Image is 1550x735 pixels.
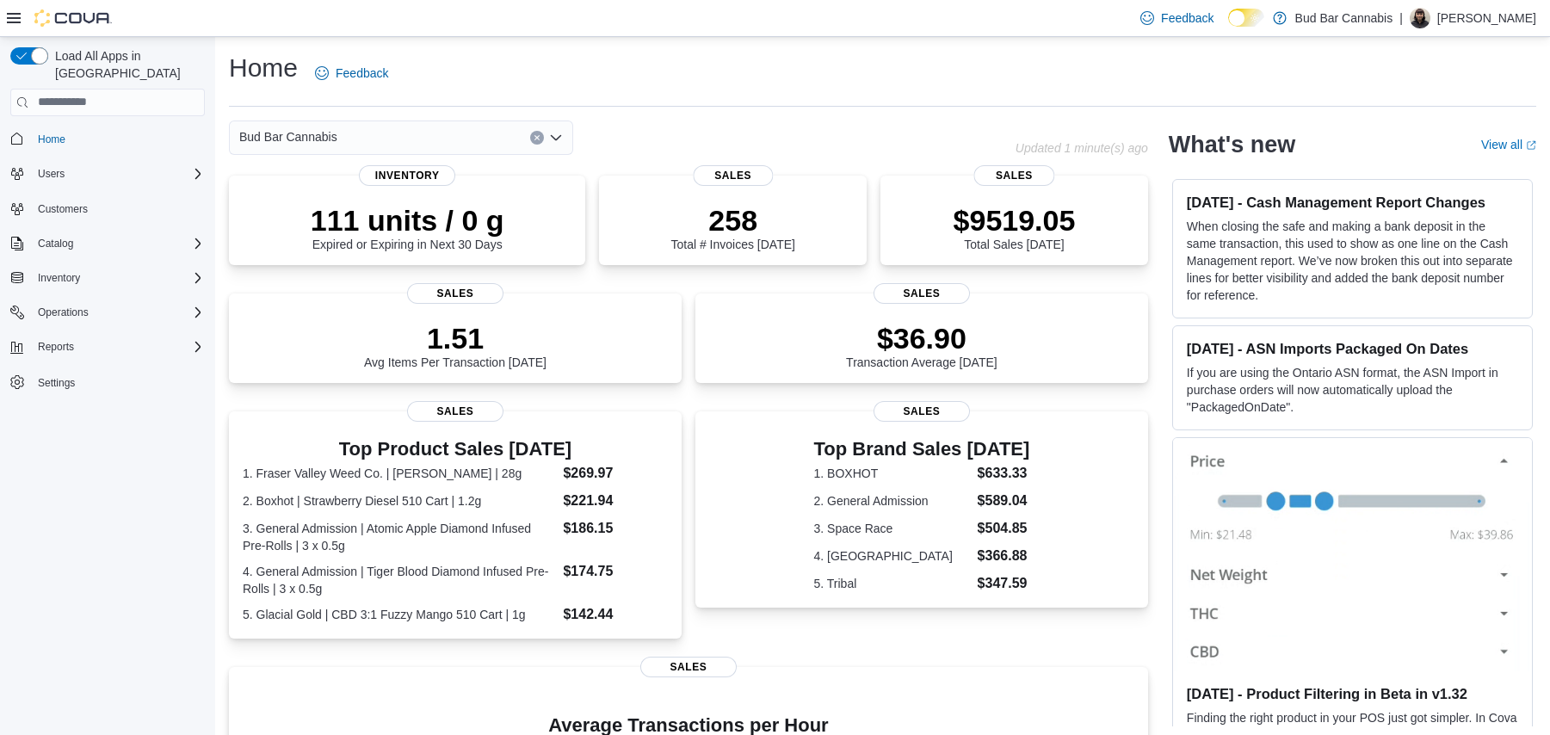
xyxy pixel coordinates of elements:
span: Home [31,128,205,150]
dt: 2. General Admission [814,492,971,510]
dd: $221.94 [563,491,667,511]
p: $9519.05 [954,203,1076,238]
span: Feedback [1161,9,1213,27]
div: Avg Items Per Transaction [DATE] [364,321,547,369]
dt: 2. Boxhot | Strawberry Diesel 510 Cart | 1.2g [243,492,556,510]
span: Customers [38,202,88,216]
button: Clear input [530,131,544,145]
h2: What's new [1169,131,1295,158]
dt: 1. BOXHOT [814,465,971,482]
dd: $186.15 [563,518,667,539]
dt: 5. Tribal [814,575,971,592]
svg: External link [1526,140,1536,151]
img: Cova [34,9,112,27]
span: Users [31,164,205,184]
p: | [1399,8,1403,28]
a: Settings [31,373,82,393]
dd: $269.97 [563,463,667,484]
span: Sales [407,401,503,422]
span: Users [38,167,65,181]
h1: Home [229,51,298,85]
span: Reports [38,340,74,354]
nav: Complex example [10,120,205,440]
p: [PERSON_NAME] [1437,8,1536,28]
span: Sales [693,165,773,186]
dd: $504.85 [978,518,1030,539]
button: Catalog [3,232,212,256]
span: Sales [974,165,1054,186]
button: Inventory [31,268,87,288]
dd: $366.88 [978,546,1030,566]
span: Bud Bar Cannabis [239,127,337,147]
a: View allExternal link [1481,138,1536,151]
span: Load All Apps in [GEOGRAPHIC_DATA] [48,47,205,82]
div: Marina B [1410,8,1430,28]
p: If you are using the Ontario ASN format, the ASN Import in purchase orders will now automatically... [1187,364,1518,416]
h3: [DATE] - Product Filtering in Beta in v1.32 [1187,685,1518,702]
span: Settings [38,376,75,390]
span: Inventory [38,271,80,285]
span: Catalog [38,237,73,250]
button: Open list of options [549,131,563,145]
button: Home [3,127,212,151]
a: Customers [31,199,95,219]
div: Transaction Average [DATE] [846,321,997,369]
span: Reports [31,337,205,357]
a: Feedback [308,56,395,90]
button: Users [31,164,71,184]
span: Dark Mode [1228,27,1229,28]
span: Operations [38,306,89,319]
dd: $142.44 [563,604,667,625]
div: Total Sales [DATE] [954,203,1076,251]
button: Inventory [3,266,212,290]
span: Sales [407,283,503,304]
button: Operations [3,300,212,324]
button: Users [3,162,212,186]
span: Sales [874,283,970,304]
span: Inventory [31,268,205,288]
p: 1.51 [364,321,547,355]
dt: 3. General Admission | Atomic Apple Diamond Infused Pre-Rolls | 3 x 0.5g [243,520,556,554]
span: Settings [31,371,205,392]
span: Inventory [359,165,455,186]
p: $36.90 [846,321,997,355]
p: When closing the safe and making a bank deposit in the same transaction, this used to show as one... [1187,218,1518,304]
button: Reports [3,335,212,359]
dd: $589.04 [978,491,1030,511]
span: Sales [640,657,737,677]
button: Settings [3,369,212,394]
span: Sales [874,401,970,422]
dt: 1. Fraser Valley Weed Co. | [PERSON_NAME] | 28g [243,465,556,482]
dt: 3. Space Race [814,520,971,537]
button: Customers [3,196,212,221]
button: Catalog [31,233,80,254]
dt: 4. [GEOGRAPHIC_DATA] [814,547,971,565]
h3: Top Product Sales [DATE] [243,439,668,460]
dd: $347.59 [978,573,1030,594]
h3: [DATE] - Cash Management Report Changes [1187,194,1518,211]
dt: 4. General Admission | Tiger Blood Diamond Infused Pre-Rolls | 3 x 0.5g [243,563,556,597]
span: Operations [31,302,205,323]
p: 258 [670,203,794,238]
dd: $633.33 [978,463,1030,484]
button: Reports [31,337,81,357]
button: Operations [31,302,96,323]
h3: Top Brand Sales [DATE] [814,439,1030,460]
p: 111 units / 0 g [311,203,504,238]
dt: 5. Glacial Gold | CBD 3:1 Fuzzy Mango 510 Cart | 1g [243,606,556,623]
span: Home [38,133,65,146]
p: Bud Bar Cannabis [1295,8,1393,28]
dd: $174.75 [563,561,667,582]
span: Catalog [31,233,205,254]
a: Home [31,129,72,150]
p: Updated 1 minute(s) ago [1016,141,1148,155]
span: Customers [31,198,205,219]
span: Feedback [336,65,388,82]
div: Expired or Expiring in Next 30 Days [311,203,504,251]
h3: [DATE] - ASN Imports Packaged On Dates [1187,340,1518,357]
div: Total # Invoices [DATE] [670,203,794,251]
a: Feedback [1133,1,1220,35]
input: Dark Mode [1228,9,1264,27]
